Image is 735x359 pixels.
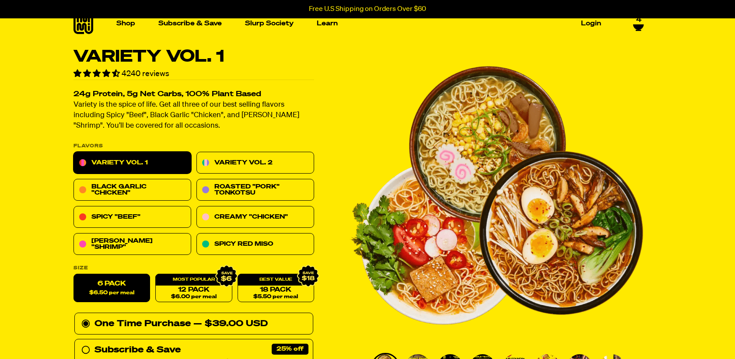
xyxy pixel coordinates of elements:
[113,7,605,39] nav: Main navigation
[89,290,134,296] span: $6.50 per meal
[73,91,314,98] h2: 24g Protein, 5g Net Carbs, 100% Plant Based
[193,317,268,331] div: — $39.00 USD
[171,294,217,300] span: $6.00 per meal
[196,206,314,228] a: Creamy "Chicken"
[113,17,139,30] a: Shop
[196,152,314,174] a: Variety Vol. 2
[196,234,314,255] a: Spicy Red Miso
[73,144,314,149] p: Flavors
[73,152,191,174] a: Variety Vol. 1
[73,206,191,228] a: Spicy "Beef"
[350,49,644,342] li: 1 of 8
[253,294,298,300] span: $5.50 per meal
[155,274,232,303] a: 12 Pack$6.00 per meal
[73,266,314,271] label: Size
[73,70,122,78] span: 4.55 stars
[636,16,641,24] span: 4
[81,317,306,331] div: One Time Purchase
[577,17,605,30] a: Login
[350,49,644,342] div: PDP main carousel
[73,100,314,132] p: Variety is the spice of life. Get all three of our best selling flavors including Spicy "Beef", B...
[633,16,644,31] a: 4
[241,17,297,30] a: Slurp Society
[196,179,314,201] a: Roasted "Pork" Tonkotsu
[313,17,341,30] a: Learn
[122,70,169,78] span: 4240 reviews
[155,17,225,30] a: Subscribe & Save
[73,179,191,201] a: Black Garlic "Chicken"
[73,49,314,65] h1: Variety Vol. 1
[73,234,191,255] a: [PERSON_NAME] "Shrimp"
[94,343,181,357] div: Subscribe & Save
[238,274,314,303] a: 18 Pack$5.50 per meal
[73,274,150,303] label: 6 Pack
[350,49,644,342] img: Variety Vol. 1
[309,5,426,13] p: Free U.S Shipping on Orders Over $60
